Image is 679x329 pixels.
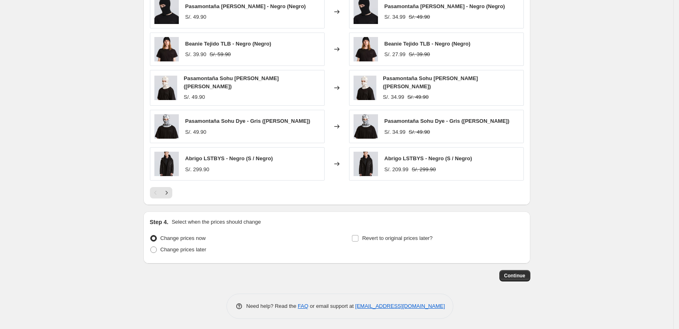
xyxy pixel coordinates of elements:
img: pasamontana-sohu-dye-gris-gorras-the-lost-boys-873434_80x.jpg [354,114,378,139]
span: Need help? Read the [246,303,298,309]
strike: S/. 49.90 [409,128,430,136]
span: Pasamontaña Sohu Dye - Gris ([PERSON_NAME]) [385,118,510,124]
span: Pasamontaña Sohu Dye - Gris ([PERSON_NAME]) [185,118,310,124]
strike: S/. 49.90 [409,13,430,21]
span: Pasamontaña [PERSON_NAME] - Negro (Negro) [385,3,505,9]
button: Continue [499,270,530,281]
div: S/. 34.99 [383,93,404,101]
span: Revert to original prices later? [362,235,433,241]
div: S/. 27.99 [385,50,406,59]
div: S/. 49.90 [185,128,207,136]
img: beanie-tejido-tlb-negro-gorras-the-lost-boys-537273_80x.jpg [354,37,378,61]
strike: S/. 49.90 [407,93,428,101]
div: S/. 39.90 [185,50,207,59]
a: [EMAIL_ADDRESS][DOMAIN_NAME] [355,303,445,309]
span: or email support at [308,303,355,309]
p: Select when the prices should change [171,218,261,226]
img: abrigo-lstbys-negro-casacas-the-lost-boys-231479_80x.jpg [354,152,378,176]
span: Pasamontaña Sohu [PERSON_NAME] ([PERSON_NAME]) [383,75,478,89]
span: Change prices now [160,235,206,241]
span: Abrigo LSTBYS - Negro (S / Negro) [385,155,472,161]
img: abrigo-lstbys-negro-casacas-the-lost-boys-231479_80x.jpg [154,152,179,176]
img: pasamontana-sohu-dye-gris-gorras-the-lost-boys-873434_80x.jpg [154,114,179,139]
img: pasamontana-sohu-dye-marron-gorras-the-lost-boys-395038_80x.jpg [154,76,178,100]
a: FAQ [298,303,308,309]
span: Abrigo LSTBYS - Negro (S / Negro) [185,155,273,161]
div: S/. 49.90 [185,13,207,21]
span: Beanie Tejido TLB - Negro (Negro) [185,41,271,47]
strike: S/. 39.90 [409,50,430,59]
span: Beanie Tejido TLB - Negro (Negro) [385,41,470,47]
div: S/. 34.99 [385,128,406,136]
nav: Pagination [150,187,172,198]
strike: S/. 299.90 [412,166,436,174]
div: S/. 299.90 [185,166,209,174]
span: Change prices later [160,246,207,253]
img: pasamontana-sohu-dye-marron-gorras-the-lost-boys-395038_80x.jpg [354,76,377,100]
span: Continue [504,272,525,279]
div: S/. 49.90 [184,93,205,101]
button: Next [161,187,172,198]
span: Pasamontaña Sohu [PERSON_NAME] ([PERSON_NAME]) [184,75,279,89]
div: S/. 34.99 [385,13,406,21]
strike: S/. 59.90 [210,50,231,59]
span: Pasamontaña [PERSON_NAME] - Negro (Negro) [185,3,306,9]
img: beanie-tejido-tlb-negro-gorras-the-lost-boys-537273_80x.jpg [154,37,179,61]
h2: Step 4. [150,218,169,226]
div: S/. 209.99 [385,166,409,174]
